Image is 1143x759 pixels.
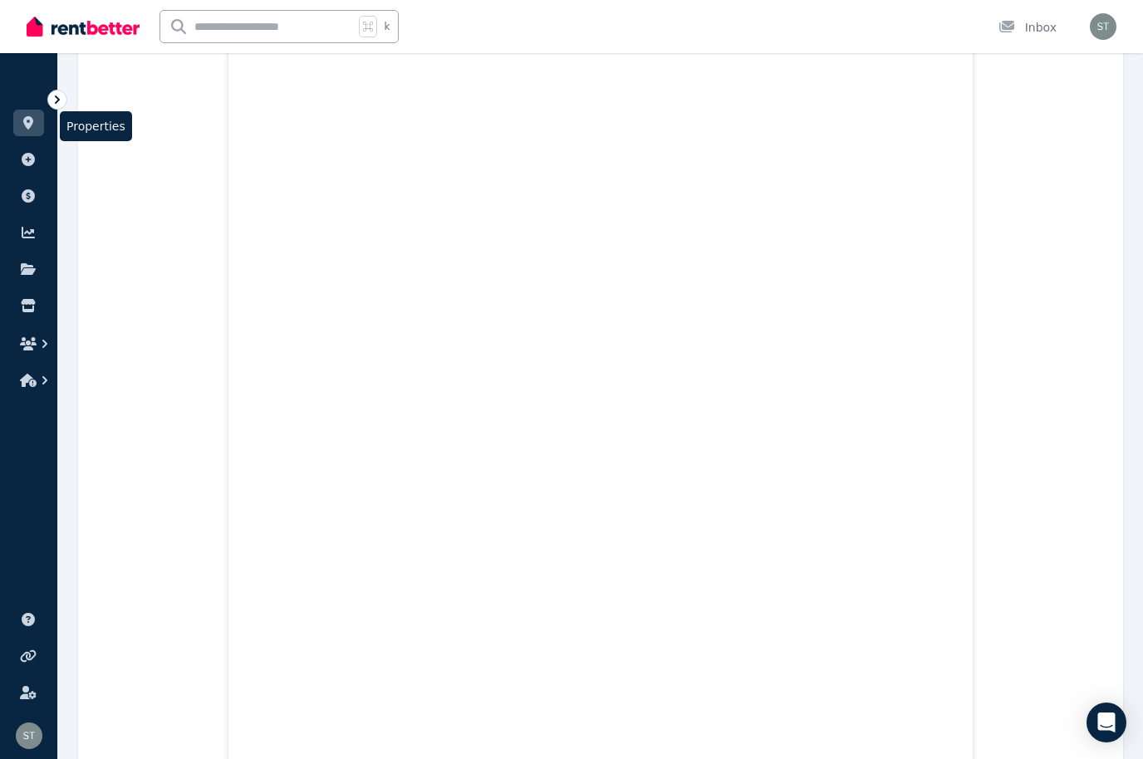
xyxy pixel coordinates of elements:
[1087,703,1126,742] div: Open Intercom Messenger
[60,111,132,141] span: Properties
[1090,13,1116,40] img: Samantha Thomas
[13,91,66,103] span: ORGANISE
[384,20,390,33] span: k
[16,722,42,749] img: Samantha Thomas
[998,19,1057,36] div: Inbox
[27,14,140,39] img: RentBetter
